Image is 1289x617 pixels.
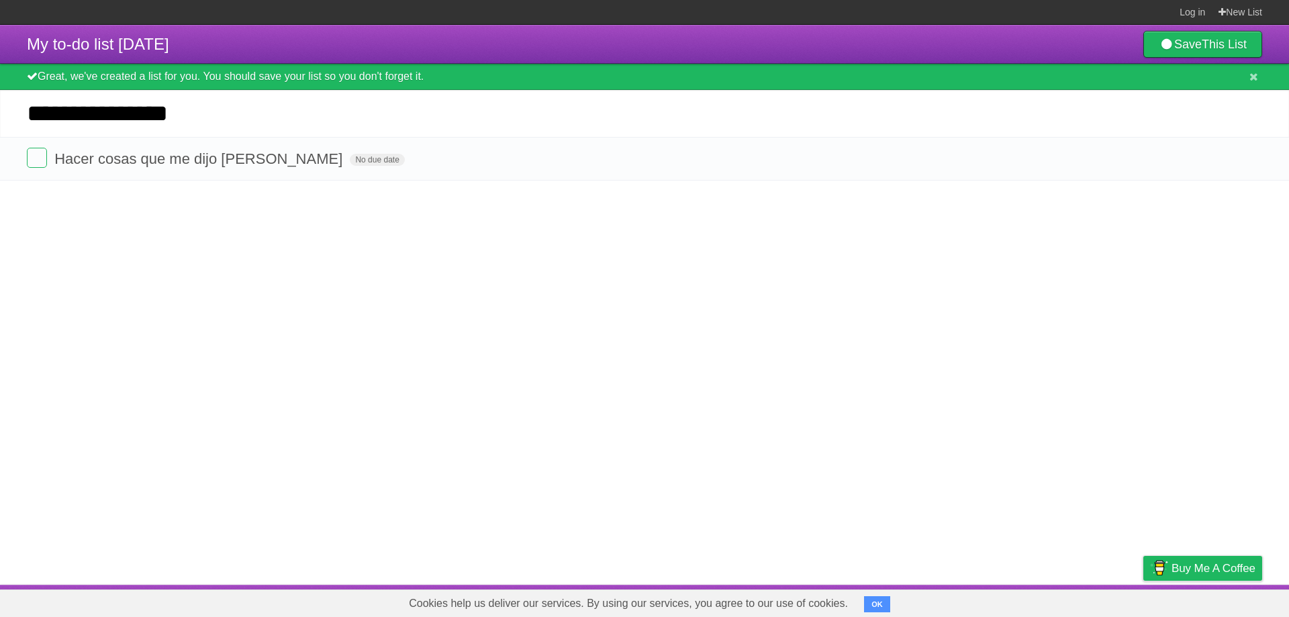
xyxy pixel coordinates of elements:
label: Done [27,148,47,168]
a: Terms [1080,588,1110,614]
a: Privacy [1126,588,1161,614]
button: OK [864,596,890,612]
span: My to-do list [DATE] [27,35,169,53]
span: Hacer cosas que me dijo [PERSON_NAME] [54,150,346,167]
span: No due date [350,154,404,166]
a: SaveThis List [1143,31,1262,58]
span: Cookies help us deliver our services. By using our services, you agree to our use of cookies. [395,590,861,617]
a: About [965,588,993,614]
span: Buy me a coffee [1172,557,1255,580]
b: This List [1202,38,1247,51]
img: Buy me a coffee [1150,557,1168,579]
a: Suggest a feature [1178,588,1262,614]
a: Buy me a coffee [1143,556,1262,581]
a: Developers [1009,588,1063,614]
